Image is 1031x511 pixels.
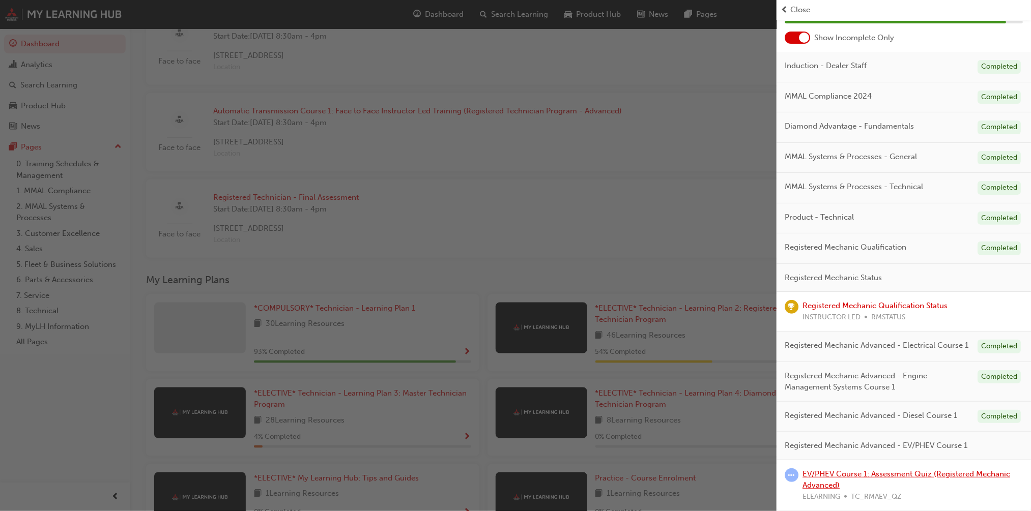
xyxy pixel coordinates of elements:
[785,151,917,163] span: MMAL Systems & Processes - General
[785,181,923,193] span: MMAL Systems & Processes - Technical
[978,181,1021,195] div: Completed
[785,272,882,284] span: Registered Mechanic Status
[781,4,788,16] span: prev-icon
[978,410,1021,424] div: Completed
[978,242,1021,255] div: Completed
[785,340,968,351] span: Registered Mechanic Advanced - Electrical Course 1
[790,4,810,16] span: Close
[785,121,914,132] span: Diamond Advantage - Fundamentals
[803,312,861,323] span: INSTRUCTOR LED
[978,151,1021,165] div: Completed
[978,340,1021,353] div: Completed
[978,121,1021,134] div: Completed
[785,91,872,102] span: MMAL Compliance 2024
[785,242,906,253] span: Registered Mechanic Qualification
[851,491,901,503] span: TC_RMAEV_QZ
[803,491,840,503] span: ELEARNING
[781,4,1027,16] button: prev-iconClose
[803,301,948,310] a: Registered Mechanic Qualification Status
[978,212,1021,225] div: Completed
[978,60,1021,74] div: Completed
[785,440,967,452] span: Registered Mechanic Advanced - EV/PHEV Course 1
[785,212,854,223] span: Product - Technical
[978,91,1021,104] div: Completed
[978,370,1021,384] div: Completed
[785,468,798,482] span: learningRecordVerb_ATTEMPT-icon
[785,370,969,393] span: Registered Mechanic Advanced - Engine Management Systems Course 1
[814,32,894,44] span: Show Incomplete Only
[785,300,798,314] span: learningRecordVerb_ACHIEVE-icon
[785,60,867,72] span: Induction - Dealer Staff
[803,469,1010,490] a: EV/PHEV Course 1: Assessment Quiz (Registered Mechanic Advanced)
[785,410,957,422] span: Registered Mechanic Advanced - Diesel Course 1
[871,312,905,323] span: RMSTATUS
